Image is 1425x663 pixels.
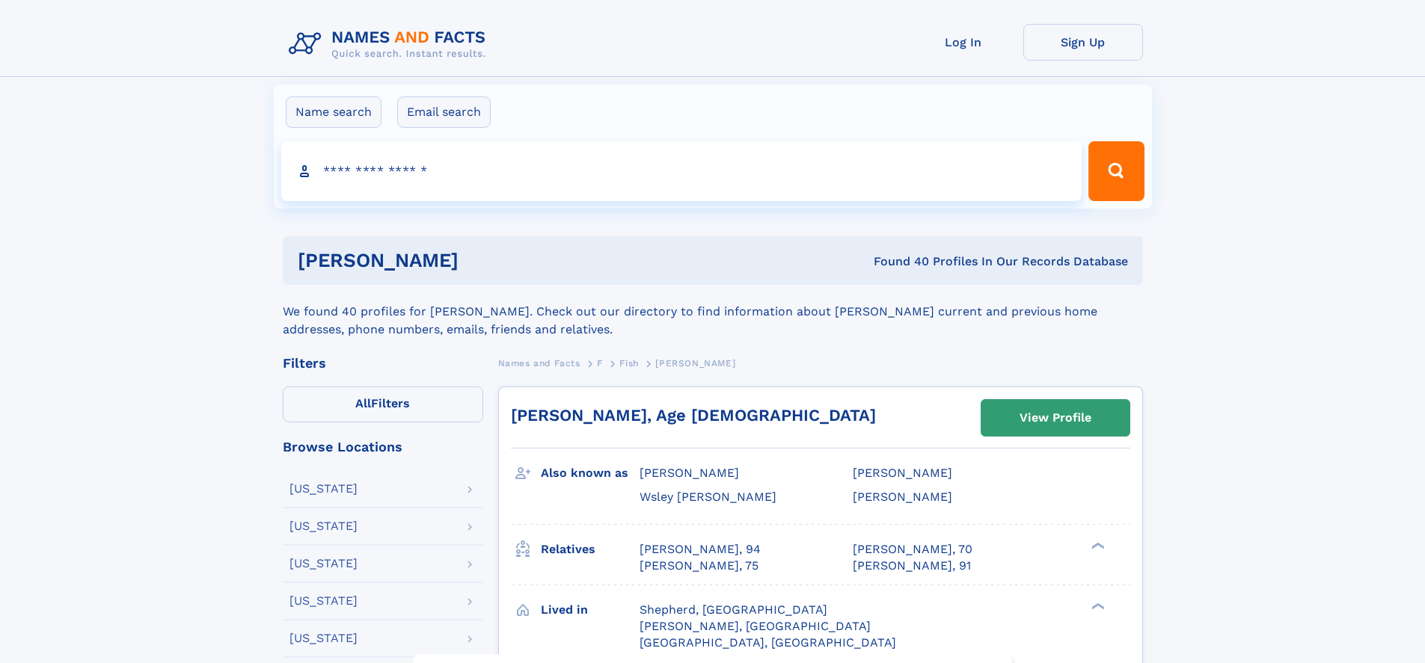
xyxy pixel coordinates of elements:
[355,396,371,410] span: All
[640,635,896,650] span: [GEOGRAPHIC_DATA], [GEOGRAPHIC_DATA]
[289,520,358,532] div: [US_STATE]
[283,285,1143,339] div: We found 40 profiles for [PERSON_NAME]. Check out our directory to find information about [PERSON...
[640,541,761,558] a: [PERSON_NAME], 94
[281,141,1082,201] input: search input
[289,595,358,607] div: [US_STATE]
[1020,401,1091,435] div: View Profile
[597,358,603,368] span: F
[640,466,739,480] span: [PERSON_NAME]
[640,602,827,617] span: Shepherd, [GEOGRAPHIC_DATA]
[1023,24,1143,61] a: Sign Up
[597,354,603,372] a: F
[619,354,638,372] a: Fish
[289,558,358,570] div: [US_STATE]
[498,354,580,372] a: Names and Facts
[283,357,483,370] div: Filters
[666,253,1128,270] div: Found 40 Profiles In Our Records Database
[283,386,483,422] label: Filters
[655,358,735,368] span: [PERSON_NAME]
[1088,141,1144,201] button: Search Button
[283,24,498,64] img: Logo Names and Facts
[541,460,640,486] h3: Also known as
[640,490,776,504] span: Wsley [PERSON_NAME]
[541,597,640,623] h3: Lived in
[298,251,666,270] h1: [PERSON_NAME]
[981,400,1130,436] a: View Profile
[397,96,491,128] label: Email search
[286,96,381,128] label: Name search
[289,632,358,644] div: [US_STATE]
[853,541,972,558] a: [PERSON_NAME], 70
[1088,601,1106,611] div: ❯
[640,558,759,574] a: [PERSON_NAME], 75
[904,24,1023,61] a: Log In
[289,483,358,495] div: [US_STATE]
[511,406,876,425] a: [PERSON_NAME], Age [DEMOGRAPHIC_DATA]
[853,466,952,480] span: [PERSON_NAME]
[619,358,638,368] span: Fish
[853,558,971,574] a: [PERSON_NAME], 91
[283,440,483,454] div: Browse Locations
[853,490,952,504] span: [PERSON_NAME]
[640,619,871,633] span: [PERSON_NAME], [GEOGRAPHIC_DATA]
[541,537,640,562] h3: Relatives
[1088,540,1106,550] div: ❯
